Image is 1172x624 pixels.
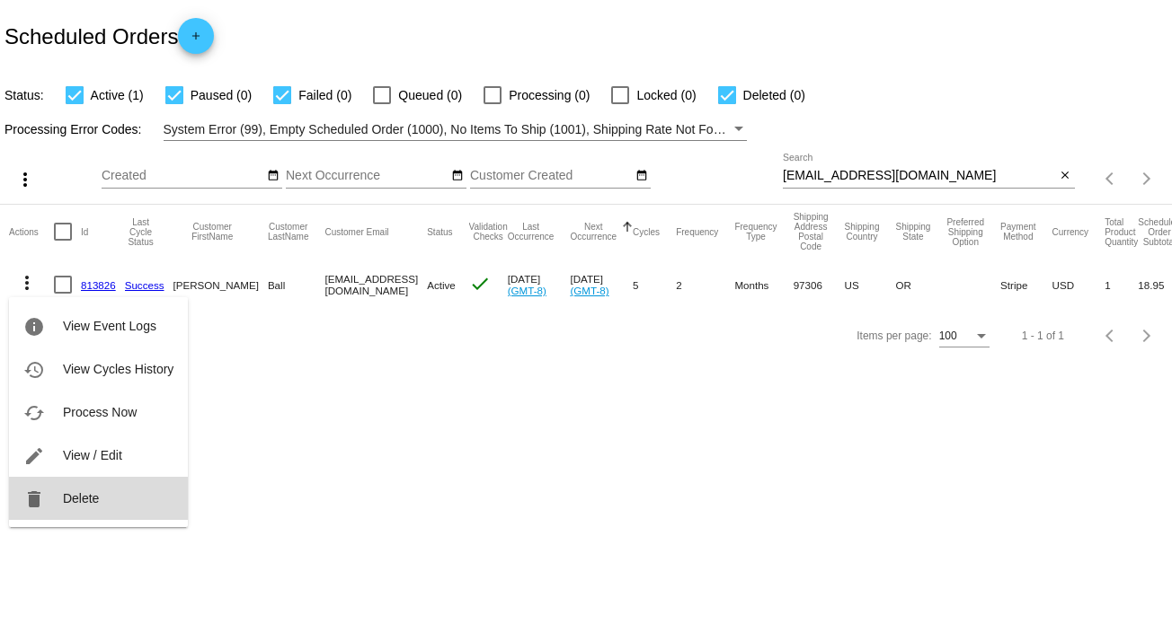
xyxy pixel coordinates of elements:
[23,445,45,467] mat-icon: edit
[23,488,45,510] mat-icon: delete
[23,402,45,424] mat-icon: cached
[63,362,173,376] span: View Cycles History
[23,359,45,381] mat-icon: history
[63,319,156,333] span: View Event Logs
[63,491,99,505] span: Delete
[23,316,45,338] mat-icon: info
[63,405,137,419] span: Process Now
[63,448,122,462] span: View / Edit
